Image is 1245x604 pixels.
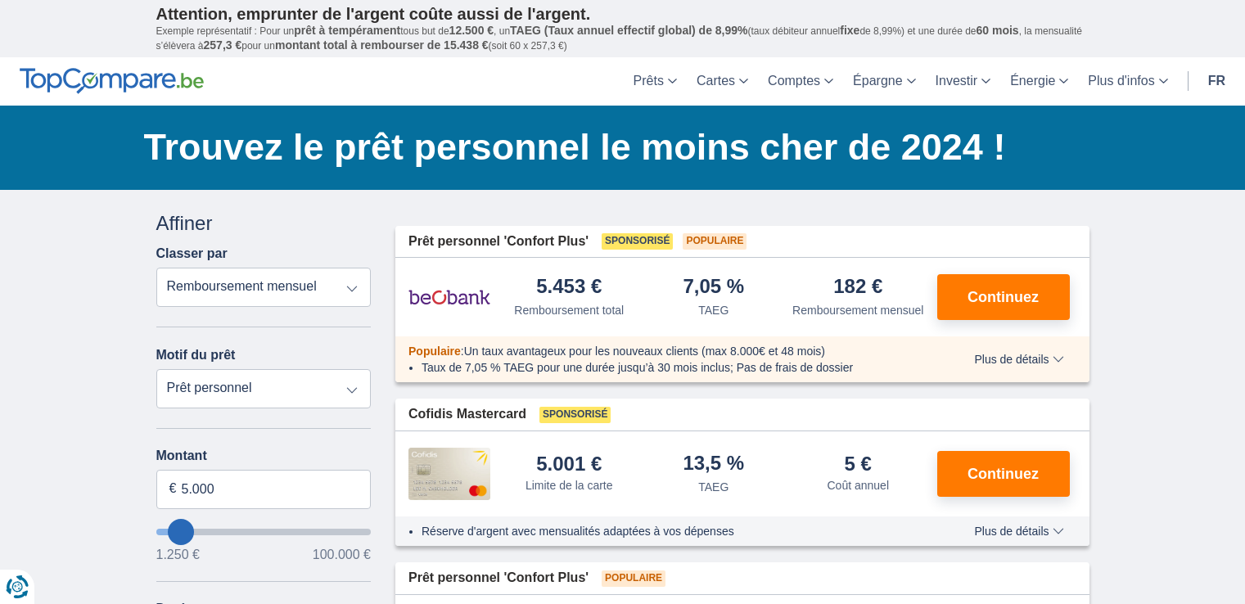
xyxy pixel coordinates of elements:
[687,57,758,106] a: Cartes
[156,548,200,561] span: 1.250 €
[602,233,673,250] span: Sponsorisé
[977,24,1019,37] span: 60 mois
[156,24,1089,53] p: Exemple représentatif : Pour un tous but de , un (taux débiteur annuel de 8,99%) et une durée de ...
[156,210,372,237] div: Affiner
[408,345,461,358] span: Populaire
[602,570,665,587] span: Populaire
[683,233,747,250] span: Populaire
[156,348,236,363] label: Motif du prêt
[156,246,228,261] label: Classer par
[156,4,1089,24] p: Attention, emprunter de l'argent coûte aussi de l'argent.
[536,454,602,474] div: 5.001 €
[962,353,1076,366] button: Plus de détails
[449,24,494,37] span: 12.500 €
[624,57,687,106] a: Prêts
[156,448,372,463] label: Montant
[204,38,242,52] span: 257,3 €
[827,477,889,494] div: Coût annuel
[974,525,1063,537] span: Plus de détails
[464,345,825,358] span: Un taux avantageux pour les nouveaux clients (max 8.000€ et 48 mois)
[510,24,747,37] span: TAEG (Taux annuel effectif global) de 8,99%
[683,277,744,299] div: 7,05 %
[698,479,729,495] div: TAEG
[20,68,204,94] img: TopCompare
[514,302,624,318] div: Remboursement total
[792,302,923,318] div: Remboursement mensuel
[683,453,744,476] div: 13,5 %
[974,354,1063,365] span: Plus de détails
[962,525,1076,538] button: Plus de détails
[275,38,489,52] span: montant total à rembourser de 15.438 €
[408,277,490,318] img: pret personnel Beobank
[408,569,589,588] span: Prêt personnel 'Confort Plus'
[843,57,926,106] a: Épargne
[845,454,872,474] div: 5 €
[539,407,611,423] span: Sponsorisé
[422,523,927,539] li: Réserve d'argent avec mensualités adaptées à vos dépenses
[408,405,526,424] span: Cofidis Mastercard
[840,24,859,37] span: fixe
[408,232,589,251] span: Prêt personnel 'Confort Plus'
[294,24,400,37] span: prêt à tempérament
[1078,57,1177,106] a: Plus d'infos
[968,290,1039,304] span: Continuez
[1000,57,1078,106] a: Énergie
[144,122,1089,173] h1: Trouvez le prêt personnel le moins cher de 2024 !
[698,302,729,318] div: TAEG
[536,277,602,299] div: 5.453 €
[937,451,1070,497] button: Continuez
[395,343,940,359] div: :
[926,57,1001,106] a: Investir
[408,448,490,500] img: pret personnel Cofidis CC
[156,529,372,535] input: wantToBorrow
[937,274,1070,320] button: Continuez
[526,477,613,494] div: Limite de la carte
[1198,57,1235,106] a: fr
[169,480,177,498] span: €
[833,277,882,299] div: 182 €
[758,57,843,106] a: Comptes
[313,548,371,561] span: 100.000 €
[422,359,927,376] li: Taux de 7,05 % TAEG pour une durée jusqu’à 30 mois inclus; Pas de frais de dossier
[968,467,1039,481] span: Continuez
